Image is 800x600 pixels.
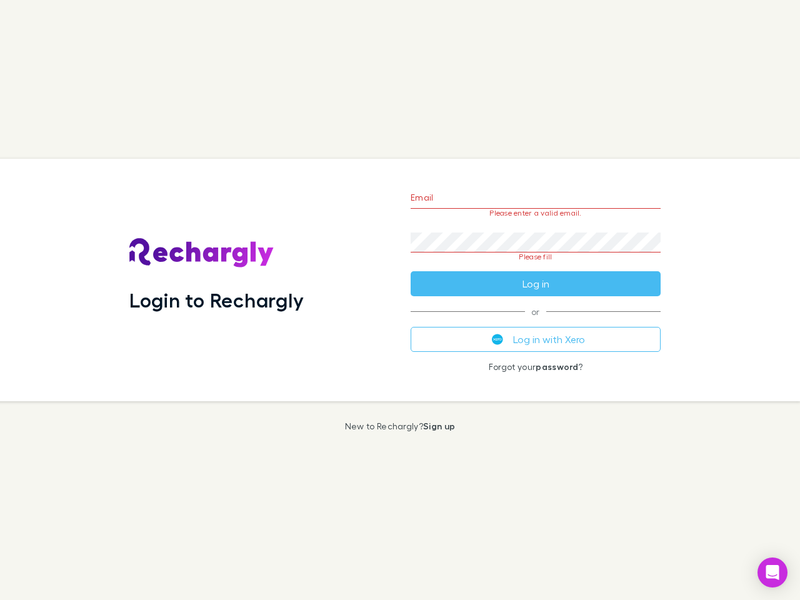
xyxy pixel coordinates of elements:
p: Please fill [411,252,661,261]
img: Xero's logo [492,334,503,345]
div: Open Intercom Messenger [757,557,787,587]
button: Log in with Xero [411,327,661,352]
h1: Login to Rechargly [129,288,304,312]
p: Forgot your ? [411,362,661,372]
p: New to Rechargly? [345,421,456,431]
button: Log in [411,271,661,296]
a: Sign up [423,421,455,431]
img: Rechargly's Logo [129,238,274,268]
span: or [411,311,661,312]
p: Please enter a valid email. [411,209,661,217]
a: password [536,361,578,372]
